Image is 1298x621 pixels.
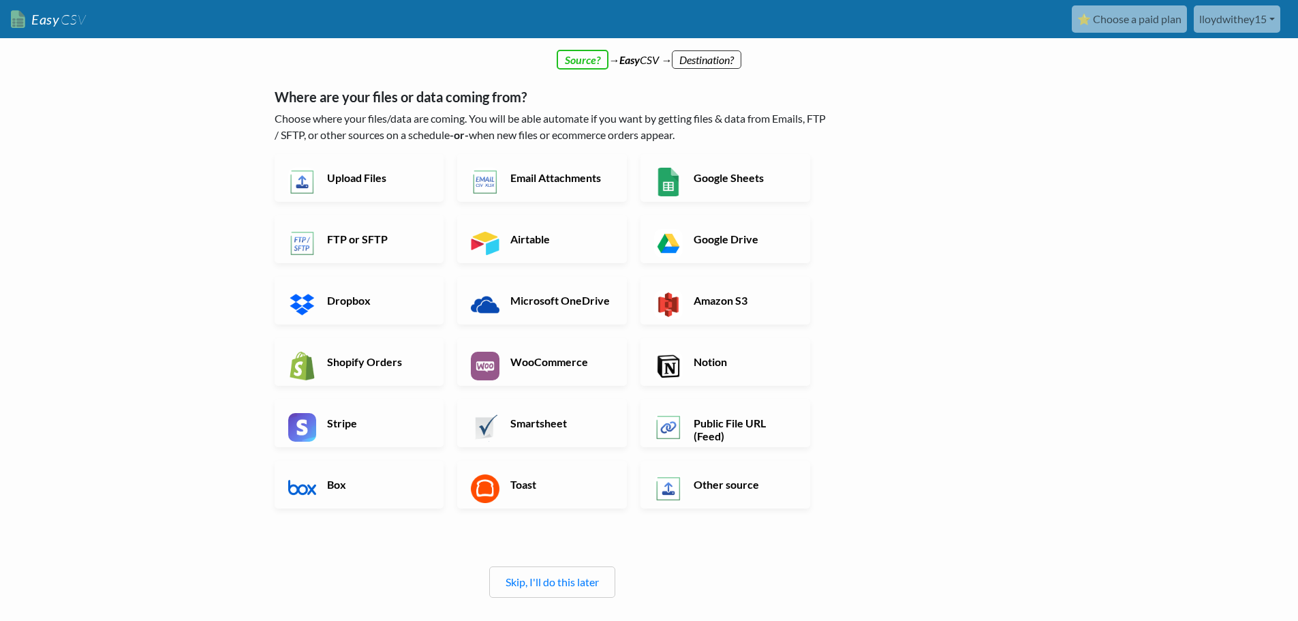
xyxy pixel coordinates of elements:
img: Box App & API [288,474,317,503]
a: Box [275,461,444,509]
h6: WooCommerce [507,355,614,368]
h6: Public File URL (Feed) [690,416,797,442]
h6: Upload Files [324,171,431,184]
a: Public File URL (Feed) [640,399,810,447]
a: Notion [640,338,810,386]
img: Google Drive App & API [654,229,683,258]
img: Email New CSV or XLSX File App & API [471,168,499,196]
h6: Amazon S3 [690,294,797,307]
a: Google Drive [640,215,810,263]
img: Google Sheets App & API [654,168,683,196]
img: Public File URL App & API [654,413,683,442]
img: FTP or SFTP App & API [288,229,317,258]
img: Amazon S3 App & API [654,290,683,319]
a: Amazon S3 [640,277,810,324]
img: Smartsheet App & API [471,413,499,442]
h6: Google Sheets [690,171,797,184]
h6: Box [324,478,431,491]
img: Other Source App & API [654,474,683,503]
a: Stripe [275,399,444,447]
h6: FTP or SFTP [324,232,431,245]
h6: Dropbox [324,294,431,307]
img: Upload Files App & API [288,168,317,196]
a: Google Sheets [640,154,810,202]
span: CSV [59,11,86,28]
img: Airtable App & API [471,229,499,258]
a: EasyCSV [11,5,86,33]
img: Shopify App & API [288,352,317,380]
div: → CSV → [261,38,1038,68]
img: Notion App & API [654,352,683,380]
img: WooCommerce App & API [471,352,499,380]
h6: Google Drive [690,232,797,245]
h6: Airtable [507,232,614,245]
img: Stripe App & API [288,413,317,442]
a: Upload Files [275,154,444,202]
a: Smartsheet [457,399,627,447]
b: -or- [450,128,469,141]
h6: Other source [690,478,797,491]
img: Dropbox App & API [288,290,317,319]
a: Shopify Orders [275,338,444,386]
a: WooCommerce [457,338,627,386]
a: Airtable [457,215,627,263]
a: Toast [457,461,627,509]
h6: Shopify Orders [324,355,431,368]
h6: Email Attachments [507,171,614,184]
a: FTP or SFTP [275,215,444,263]
img: Microsoft OneDrive App & API [471,290,499,319]
h6: Stripe [324,416,431,429]
h6: Smartsheet [507,416,614,429]
a: ⭐ Choose a paid plan [1072,5,1187,33]
a: lloydwithey15 [1194,5,1280,33]
a: Email Attachments [457,154,627,202]
h6: Toast [507,478,614,491]
h6: Microsoft OneDrive [507,294,614,307]
a: Other source [640,461,810,509]
a: Dropbox [275,277,444,324]
img: Toast App & API [471,474,499,503]
h6: Notion [690,355,797,368]
h5: Where are your files or data coming from? [275,89,830,105]
p: Choose where your files/data are coming. You will be able automate if you want by getting files &... [275,110,830,143]
a: Skip, I'll do this later [506,575,599,588]
a: Microsoft OneDrive [457,277,627,324]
